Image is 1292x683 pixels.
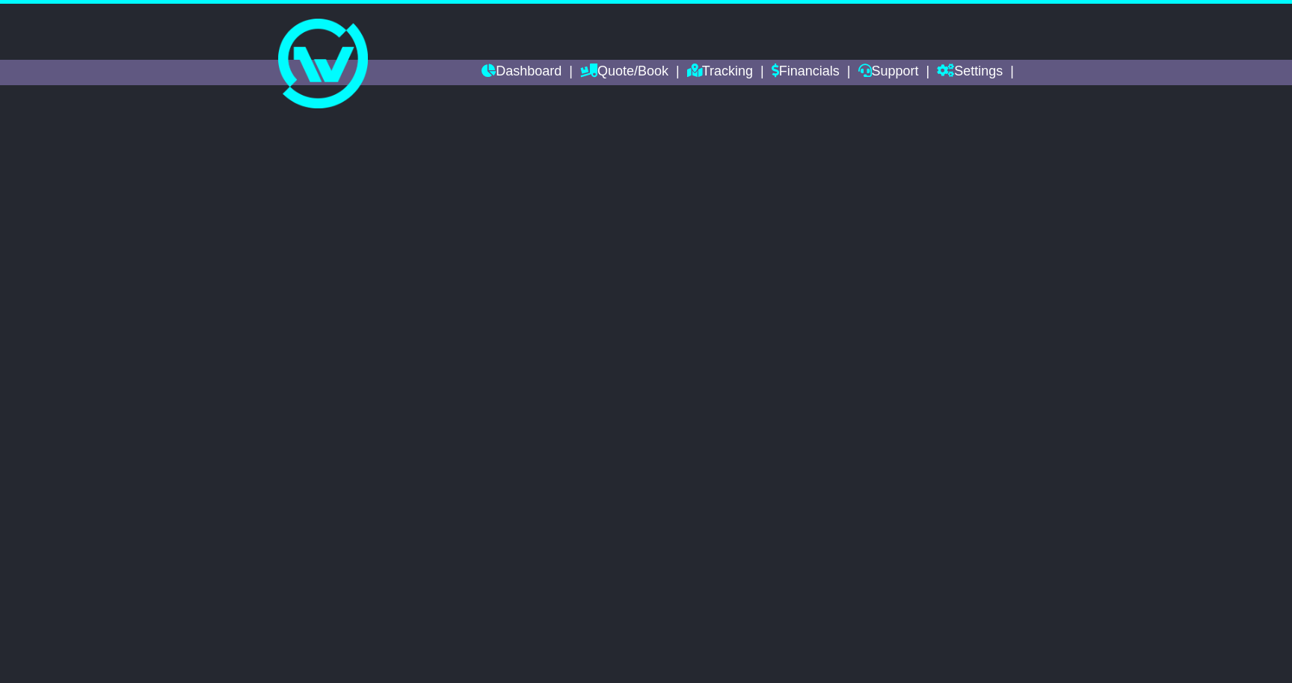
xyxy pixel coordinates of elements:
a: Tracking [687,60,753,85]
a: Dashboard [482,60,562,85]
a: Settings [937,60,1003,85]
a: Support [858,60,919,85]
a: Quote/Book [580,60,668,85]
a: Financials [772,60,840,85]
